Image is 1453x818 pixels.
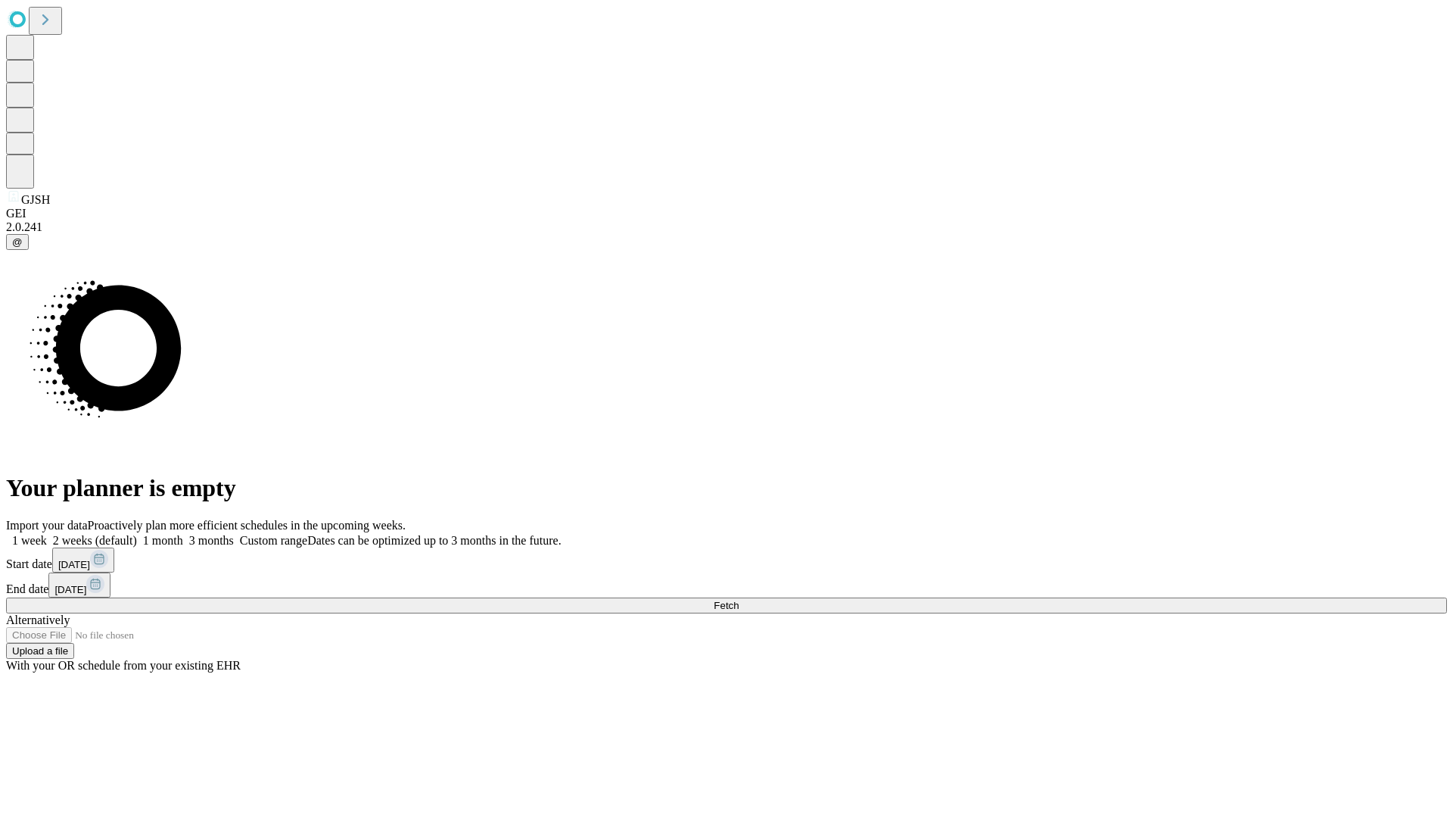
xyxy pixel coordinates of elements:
span: [DATE] [58,559,90,570]
button: @ [6,234,29,250]
span: Proactively plan more efficient schedules in the upcoming weeks. [88,519,406,532]
div: Start date [6,548,1447,573]
span: [DATE] [54,584,86,595]
span: GJSH [21,193,50,206]
span: Alternatively [6,613,70,626]
h1: Your planner is empty [6,474,1447,502]
span: Custom range [240,534,307,547]
button: [DATE] [52,548,114,573]
button: [DATE] [48,573,110,598]
span: Import your data [6,519,88,532]
div: GEI [6,207,1447,220]
span: 3 months [189,534,234,547]
span: 1 month [143,534,183,547]
button: Upload a file [6,643,74,659]
span: Dates can be optimized up to 3 months in the future. [307,534,561,547]
div: 2.0.241 [6,220,1447,234]
span: 2 weeks (default) [53,534,137,547]
button: Fetch [6,598,1447,613]
span: @ [12,236,23,248]
span: Fetch [714,600,739,611]
div: End date [6,573,1447,598]
span: With your OR schedule from your existing EHR [6,659,241,672]
span: 1 week [12,534,47,547]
